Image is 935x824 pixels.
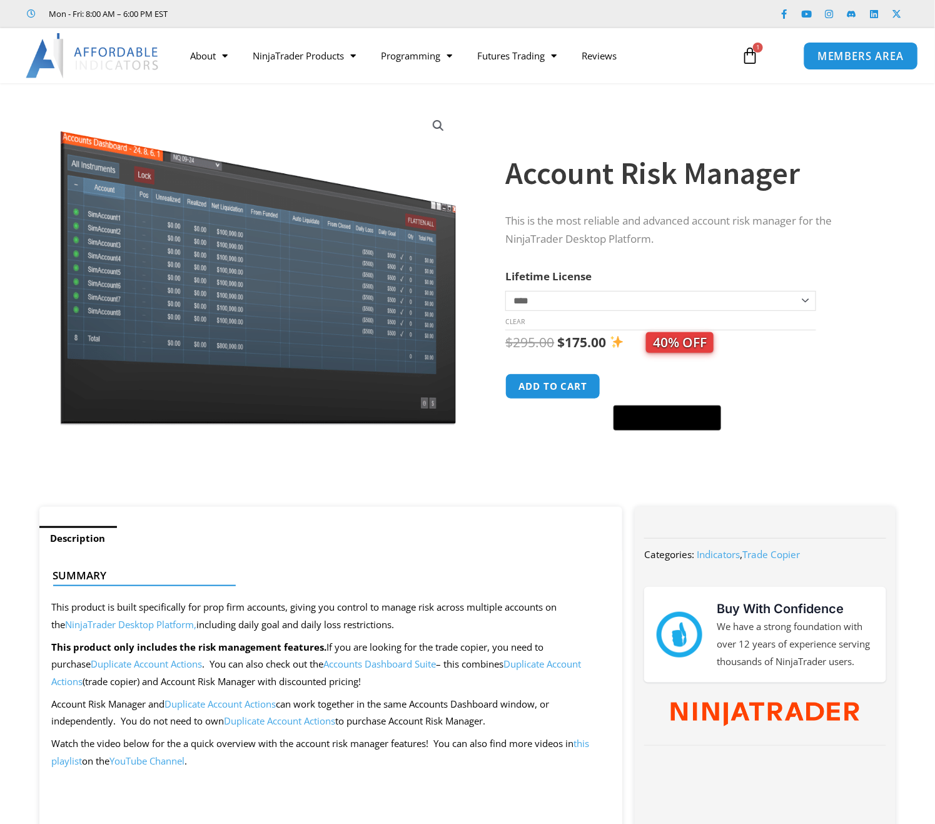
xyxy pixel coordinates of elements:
[46,6,168,21] span: Mon - Fri: 8:00 AM – 6:00 PM EST
[610,335,624,348] img: ✨
[697,548,800,561] span: ,
[505,317,525,326] a: Clear options
[178,41,729,70] nav: Menu
[52,641,327,653] strong: This product only includes the risk management features.
[717,618,874,671] p: We have a strong foundation with over 12 years of experience serving thousands of NinjaTrader users.
[671,703,859,726] img: NinjaTrader Wordmark color RGB | Affordable Indicators – NinjaTrader
[505,151,871,195] h1: Account Risk Manager
[505,333,513,351] span: $
[742,548,800,561] a: Trade Copier
[39,526,117,551] a: Description
[697,548,740,561] a: Indicators
[657,612,702,657] img: mark thumbs good 43913 | Affordable Indicators – NinjaTrader
[753,43,763,53] span: 1
[225,715,336,727] a: Duplicate Account Actions
[505,439,871,449] iframe: PayPal Message 1
[368,41,465,70] a: Programming
[240,41,368,70] a: NinjaTrader Products
[427,114,450,137] a: View full-screen image gallery
[614,405,721,430] button: Buy with GPay
[803,41,917,69] a: MEMBERS AREA
[186,8,373,20] iframe: Customer reviews powered by Trustpilot
[26,33,160,78] img: LogoAI | Affordable Indicators – NinjaTrader
[717,599,874,618] h3: Buy With Confidence
[324,658,437,670] a: Accounts Dashboard Suite
[465,41,569,70] a: Futures Trading
[505,374,600,399] button: Add to cart
[53,569,599,582] h4: Summary
[505,333,554,351] bdi: 295.00
[66,618,197,631] a: NinjaTrader Desktop Platform,
[644,548,694,561] span: Categories:
[817,51,903,61] span: MEMBERS AREA
[52,639,610,691] p: If you are looking for the trade copier, you need to purchase . You can also check out the – this...
[611,372,724,402] iframe: Secure express checkout frame
[57,105,459,425] img: Screenshot 2024-08-26 15462845454
[52,696,610,731] p: Account Risk Manager and can work together in the same Accounts Dashboard window, or independentl...
[646,332,714,353] span: 40% OFF
[505,269,592,283] label: Lifetime License
[110,755,185,767] a: YouTube Channel
[557,333,606,351] bdi: 175.00
[165,698,276,710] a: Duplicate Account Actions
[178,41,240,70] a: About
[722,38,777,74] a: 1
[91,658,203,670] a: Duplicate Account Actions
[52,737,590,767] a: this playlist
[52,599,610,634] p: This product is built specifically for prop firm accounts, giving you control to manage risk acro...
[569,41,629,70] a: Reviews
[557,333,565,351] span: $
[52,735,610,770] p: Watch the video below for the a quick overview with the account risk manager features! You can al...
[505,212,871,248] p: This is the most reliable and advanced account risk manager for the NinjaTrader Desktop Platform.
